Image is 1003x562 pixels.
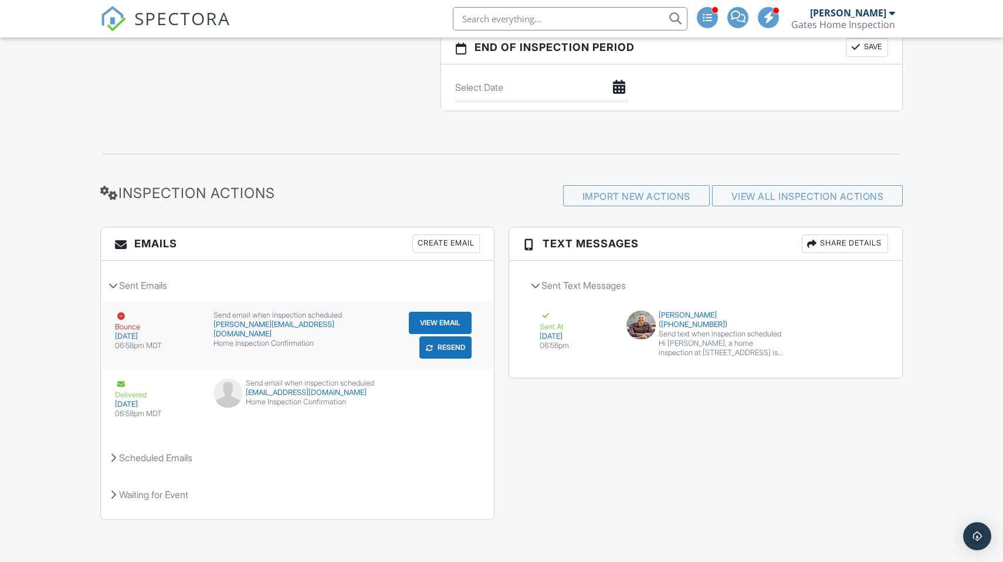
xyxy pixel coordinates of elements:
[963,522,991,550] div: Open Intercom Messenger
[214,397,382,407] div: Home Inspection Confirmation
[214,379,243,408] img: default-user-f0147aede5fd5fa78ca7ade42f37bd4542148d508eef1c3d3ea960f66861d68b.jpg
[626,311,785,329] div: [PERSON_NAME] ([PHONE_NUMBER])
[626,329,785,339] div: Send text when inspection scheduled
[101,227,494,261] h3: Emails
[214,388,382,397] div: [EMAIL_ADDRESS][DOMAIN_NAME]
[810,7,886,19] div: [PERSON_NAME]
[540,332,612,341] div: [DATE]
[115,332,199,341] div: [DATE]
[523,270,888,301] div: Sent Text Messages
[419,336,472,359] button: Resend
[791,19,895,30] div: Gates Home Inspection
[802,234,888,253] div: Share Details
[846,38,888,57] button: Save
[115,341,199,350] div: 06:58pm MDT
[115,400,199,409] div: [DATE]
[100,6,126,32] img: The Best Home Inspection Software - Spectora
[101,442,494,474] div: Scheduled Emails
[475,39,635,55] span: End of Inspection Period
[626,311,656,340] img: data
[214,379,382,388] div: Send email when inspection scheduled
[214,311,382,320] div: Send email when inspection scheduled
[214,320,382,339] div: [PERSON_NAME][EMAIL_ADDRESS][DOMAIN_NAME]
[115,379,199,400] div: Delivered
[115,311,199,332] div: Bounce
[455,73,628,102] input: Select Date
[115,409,199,418] div: 06:58pm MDT
[540,341,612,350] div: 06:58pm
[412,234,480,253] div: Create Email
[408,311,473,335] a: View Email
[134,6,231,30] span: SPECTORA
[453,7,687,30] input: Search everything...
[659,339,785,357] div: Hi [PERSON_NAME], a home inspection at [STREET_ADDRESS] is scheduled for your client [PERSON_NAME...
[101,479,494,510] div: Waiting for Event
[540,311,612,332] div: Sent At
[731,190,884,202] a: View All Inspection Actions
[214,339,382,348] div: Home Inspection Confirmation
[563,185,710,206] div: Import New Actions
[100,185,358,201] h3: Inspection Actions
[100,16,231,40] a: SPECTORA
[409,312,472,334] button: View Email
[101,270,494,301] div: Sent Emails
[509,227,902,261] h3: Text Messages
